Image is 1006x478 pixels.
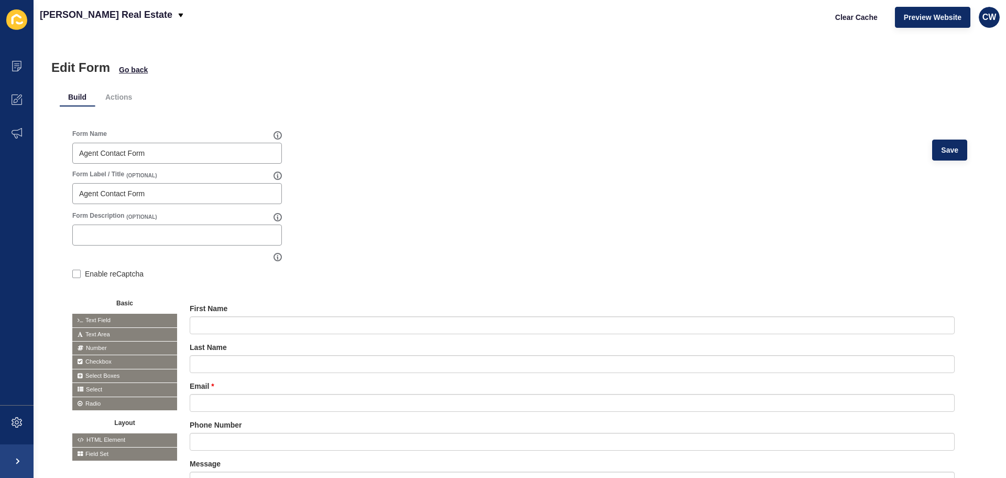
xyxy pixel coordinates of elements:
span: Radio [72,397,177,410]
span: HTML Element [72,433,177,447]
label: Email [190,381,214,391]
span: Select [72,383,177,396]
h1: Edit Form [51,60,110,75]
button: Go back [118,65,148,75]
span: Go back [119,65,148,75]
span: Number [72,342,177,355]
label: Message [190,459,221,469]
label: Phone Number [190,420,242,430]
button: Clear Cache [826,7,887,28]
p: [PERSON_NAME] Real Estate [40,2,172,28]
span: Field Set [72,448,177,461]
label: First Name [190,303,227,314]
label: Enable reCaptcha [85,269,144,279]
label: Form Name [72,130,107,138]
button: Save [932,140,967,161]
span: Select Boxes [72,369,177,383]
button: Preview Website [895,7,970,28]
label: Form Label / Title [72,170,124,178]
span: (OPTIONAL) [126,172,157,179]
span: Text Area [72,328,177,341]
span: (OPTIONAL) [126,214,157,221]
button: Basic [72,296,177,309]
li: Build [60,88,95,107]
span: Checkbox [72,355,177,368]
label: Form Description [72,211,124,220]
li: Actions [97,88,140,107]
span: CW [982,12,997,23]
label: Last Name [190,342,227,353]
span: Save [941,145,958,155]
button: Layout [72,416,177,428]
span: Preview Website [904,12,961,23]
span: Clear Cache [835,12,878,23]
span: Text Field [72,314,177,327]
